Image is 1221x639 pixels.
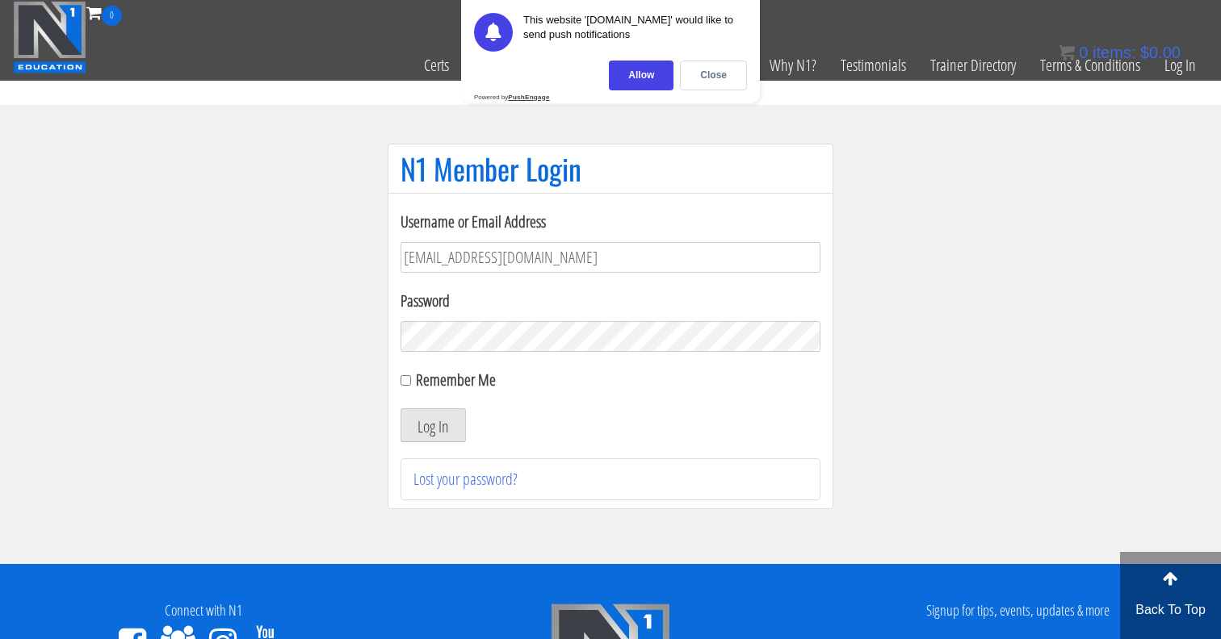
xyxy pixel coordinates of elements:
[1140,44,1149,61] span: $
[1093,44,1135,61] span: items:
[102,6,122,26] span: 0
[1028,26,1152,105] a: Terms & Conditions
[680,61,747,90] div: Close
[1059,44,1075,61] img: icon11.png
[416,369,496,390] label: Remember Me
[757,26,829,105] a: Why N1?
[829,26,918,105] a: Testimonials
[1152,26,1208,105] a: Log In
[1059,44,1181,61] a: 0 items: $0.00
[401,289,820,313] label: Password
[918,26,1028,105] a: Trainer Directory
[609,61,673,90] div: Allow
[401,152,820,185] h1: N1 Member Login
[86,2,122,23] a: 0
[1079,44,1088,61] span: 0
[12,603,395,619] h4: Connect with N1
[412,26,461,105] a: Certs
[413,468,518,490] a: Lost your password?
[401,408,466,442] button: Log In
[401,210,820,234] label: Username or Email Address
[13,1,86,73] img: n1-education
[474,94,550,101] div: Powered by
[508,94,549,101] strong: PushEngage
[523,13,747,52] div: This website '[DOMAIN_NAME]' would like to send push notifications
[1140,44,1181,61] bdi: 0.00
[826,603,1209,619] h4: Signup for tips, events, updates & more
